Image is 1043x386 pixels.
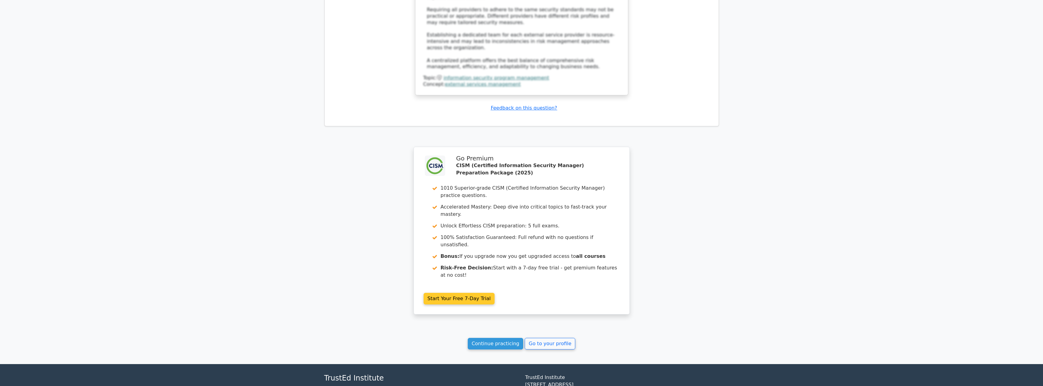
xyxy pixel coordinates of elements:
a: information security program management [443,75,549,81]
div: Concept: [423,81,620,88]
a: Go to your profile [525,338,575,349]
a: external services management [445,81,521,87]
a: Feedback on this question? [491,105,557,111]
a: Start Your Free 7-Day Trial [424,293,495,304]
div: Topic: [423,75,620,81]
a: Continue practicing [468,338,523,349]
h4: TrustEd Institute [324,374,518,383]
